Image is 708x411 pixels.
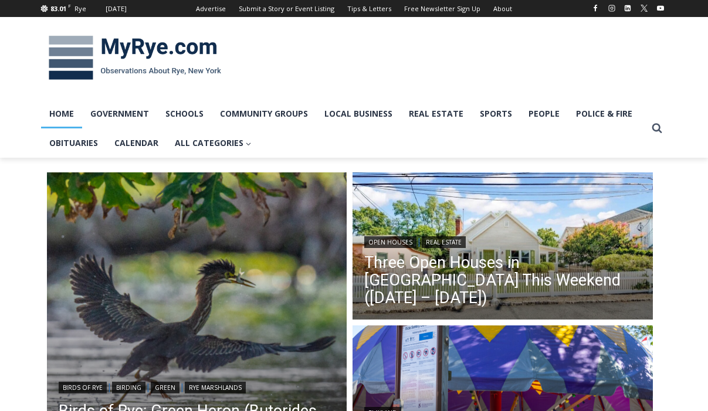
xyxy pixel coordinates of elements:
a: Police & Fire [568,99,641,128]
div: | | | [59,379,336,393]
a: Linkedin [621,1,635,15]
button: View Search Form [646,118,668,139]
div: | [364,234,641,248]
span: F [68,2,71,9]
a: Three Open Houses in [GEOGRAPHIC_DATA] This Weekend ([DATE] – [DATE]) [364,254,641,307]
a: Facebook [588,1,602,15]
a: All Categories [167,128,260,158]
a: Birds of Rye [59,382,107,393]
a: Real Estate [422,236,466,248]
a: Green [151,382,179,393]
a: Real Estate [401,99,472,128]
a: Home [41,99,82,128]
a: Government [82,99,157,128]
a: Obituaries [41,128,106,158]
div: Rye [74,4,86,14]
a: YouTube [653,1,668,15]
a: Local Business [316,99,401,128]
div: [DATE] [106,4,127,14]
a: Sports [472,99,520,128]
a: Read More Three Open Houses in Rye This Weekend (August 16 – 17) [353,172,653,322]
a: Calendar [106,128,167,158]
a: Birding [112,382,145,393]
a: Instagram [605,1,619,15]
nav: Primary Navigation [41,99,646,158]
a: X [637,1,651,15]
span: All Categories [175,137,252,150]
a: Rye Marshlands [185,382,246,393]
img: 32 Ridgeland Terrace, Rye [353,172,653,322]
a: Schools [157,99,212,128]
img: MyRye.com [41,28,229,89]
a: Community Groups [212,99,316,128]
a: People [520,99,568,128]
a: Open Houses [364,236,416,248]
span: 83.01 [50,4,66,13]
